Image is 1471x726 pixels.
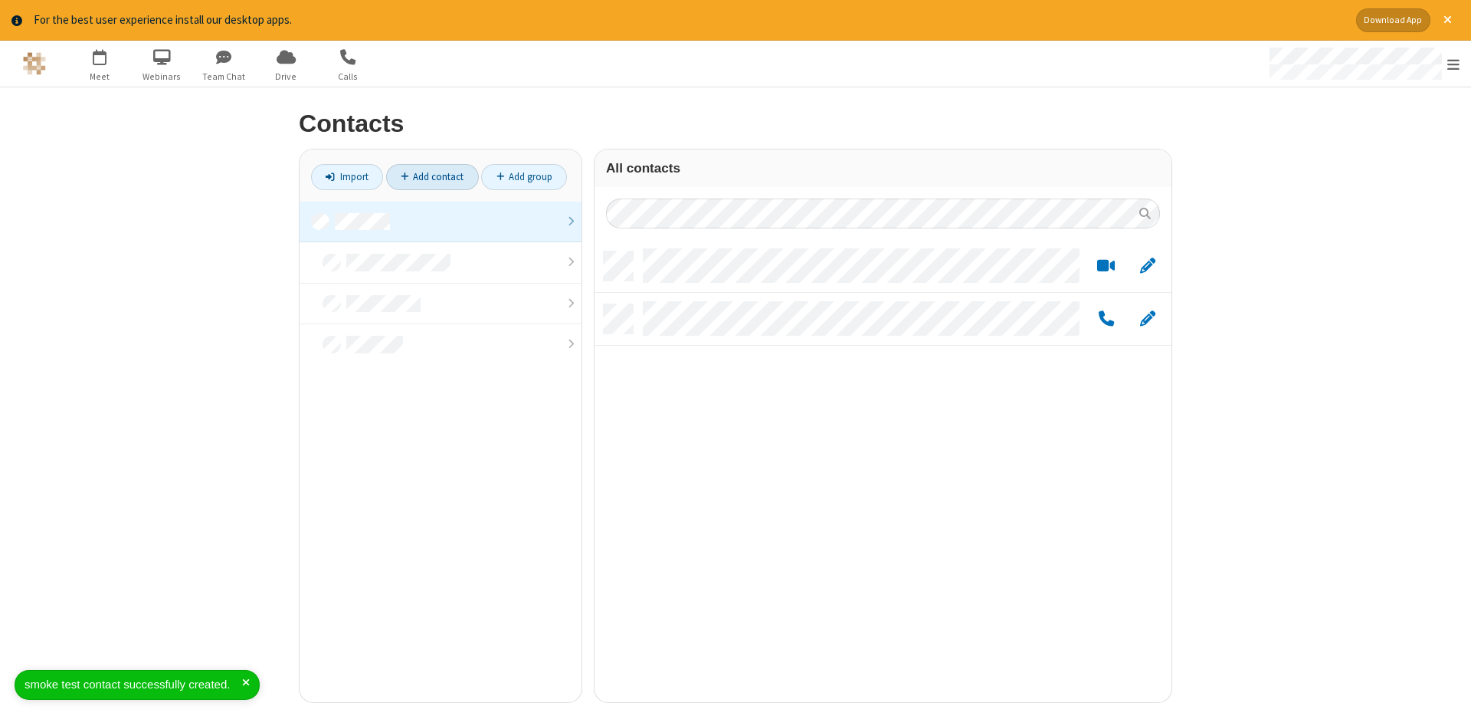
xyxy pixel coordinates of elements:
a: Add group [481,164,567,190]
div: Open menu [1255,41,1471,87]
div: smoke test contact successfully created. [25,676,242,694]
button: Edit [1132,309,1162,328]
button: Logo [5,41,63,87]
span: Webinars [133,70,191,84]
button: Edit [1132,256,1162,275]
button: Start a video meeting [1091,256,1121,275]
button: Call by phone [1091,309,1121,328]
span: Team Chat [195,70,253,84]
button: Download App [1356,8,1430,32]
div: For the best user experience install our desktop apps. [34,11,1345,29]
a: Import [311,164,383,190]
img: QA Selenium DO NOT DELETE OR CHANGE [23,52,46,75]
span: Drive [257,70,315,84]
div: grid [595,240,1171,702]
span: Calls [319,70,377,84]
h3: All contacts [606,161,1160,176]
span: Meet [71,70,129,84]
a: Add contact [386,164,479,190]
h2: Contacts [299,110,1172,137]
button: Close alert [1436,8,1460,32]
